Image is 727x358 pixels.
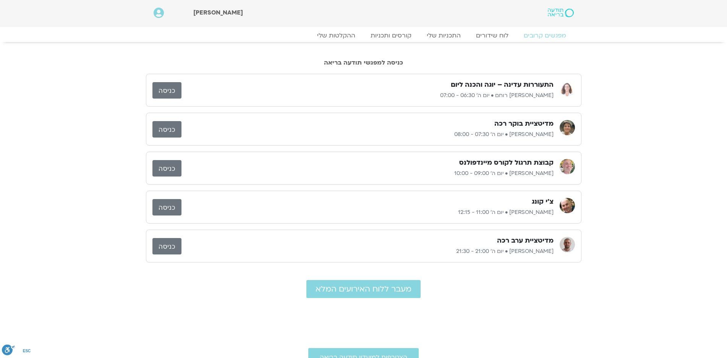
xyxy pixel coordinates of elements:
[306,280,421,298] a: מעבר ללוח האירועים המלא
[419,32,468,39] a: התכניות שלי
[532,197,554,206] h3: צ'י קונג
[560,237,575,252] img: דקל קנטי
[468,32,516,39] a: לוח שידורים
[154,32,574,39] nav: Menu
[363,32,419,39] a: קורסים ותכניות
[516,32,574,39] a: מפגשים קרובים
[152,82,181,99] a: כניסה
[560,198,575,213] img: אריאל מירוז
[560,120,575,135] img: נעם גרייף
[316,285,411,293] span: מעבר ללוח האירועים המלא
[560,159,575,174] img: רון אלון
[181,169,554,178] p: [PERSON_NAME] • יום ה׳ 09:00 - 10:00
[152,238,181,254] a: כניסה
[497,236,554,245] h3: מדיטציית ערב רכה
[494,119,554,128] h3: מדיטציית בוקר רכה
[560,81,575,96] img: אורנה סמלסון רוחם
[181,130,554,139] p: [PERSON_NAME] • יום ה׳ 07:30 - 08:00
[181,247,554,256] p: [PERSON_NAME] • יום ה׳ 21:00 - 21:30
[152,121,181,138] a: כניסה
[451,80,554,89] h3: התעוררות עדינה – יוגה והכנה ליום
[181,208,554,217] p: [PERSON_NAME] • יום ה׳ 11:00 - 12:15
[146,59,581,66] h2: כניסה למפגשי תודעה בריאה
[152,199,181,215] a: כניסה
[181,91,554,100] p: [PERSON_NAME] רוחם • יום ה׳ 06:30 - 07:00
[193,8,243,17] span: [PERSON_NAME]
[309,32,363,39] a: ההקלטות שלי
[152,160,181,177] a: כניסה
[459,158,554,167] h3: קבוצת תרגול לקורס מיינדפולנס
